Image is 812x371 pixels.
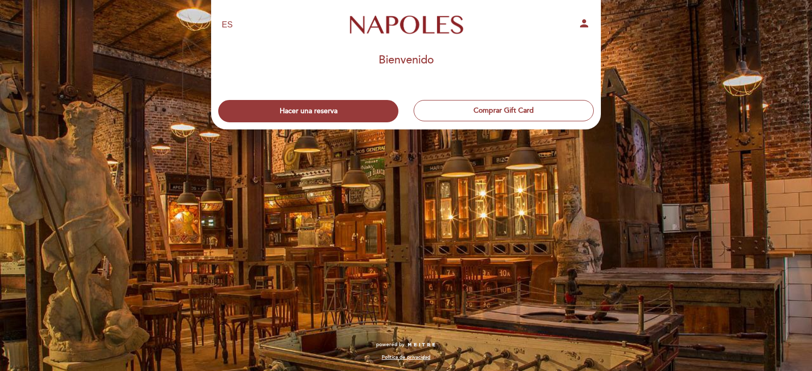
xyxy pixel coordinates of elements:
[414,100,594,121] button: Comprar Gift Card
[578,17,590,33] button: person
[376,341,436,348] a: powered by
[218,100,398,122] button: Hacer una reserva
[379,54,434,66] h1: Bienvenido
[407,343,436,348] img: MEITRE
[376,341,404,348] span: powered by
[382,354,430,361] a: Política de privacidad
[578,17,590,29] i: person
[343,11,469,39] a: Napoles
